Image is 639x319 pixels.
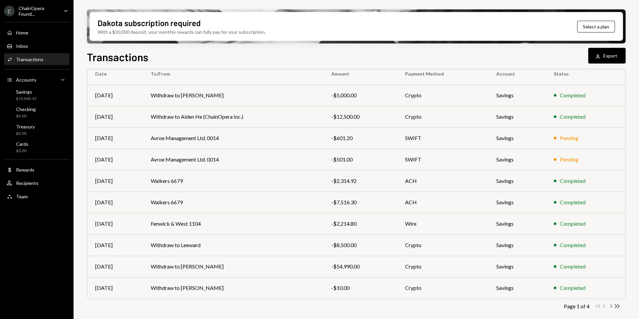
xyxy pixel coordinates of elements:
[16,113,36,119] div: $0.00
[397,170,488,192] td: ACH
[16,141,28,147] div: Cards
[95,155,135,164] div: [DATE]
[4,87,70,103] a: Savings$19,845.47
[397,85,488,106] td: Crypto
[560,198,586,206] div: Completed
[560,284,586,292] div: Completed
[331,284,389,292] div: -$10.00
[143,127,323,149] td: Avroe Management Ltd. 0014
[560,220,586,228] div: Completed
[95,220,135,228] div: [DATE]
[4,26,70,38] a: Home
[331,241,389,249] div: -$8,500.00
[560,113,586,121] div: Completed
[4,53,70,65] a: Transactions
[16,57,43,62] div: Transactions
[16,124,35,129] div: Treasury
[488,149,546,170] td: Savings
[488,277,546,299] td: Savings
[4,190,70,202] a: Team
[397,256,488,277] td: Crypto
[143,63,323,85] th: To/From
[331,220,389,228] div: -$2,214.80
[95,241,135,249] div: [DATE]
[560,91,586,99] div: Completed
[16,77,36,83] div: Accounts
[19,5,58,17] div: ChainOpera Found...
[143,85,323,106] td: Withdraw to [PERSON_NAME]
[588,48,626,64] button: Export
[4,40,70,52] a: Inbox
[143,234,323,256] td: Withdraw to Leeward
[16,96,37,102] div: $19,845.47
[143,192,323,213] td: Walkers 6679
[560,262,586,271] div: Completed
[560,241,586,249] div: Completed
[397,213,488,234] td: Wire
[397,192,488,213] td: ACH
[488,234,546,256] td: Savings
[331,113,389,121] div: -$12,500.00
[143,213,323,234] td: Fenwick & West 1104
[143,106,323,127] td: Withdraw to Aiden He (ChainOpera Inc.)
[4,6,15,16] div: C
[397,63,488,85] th: Payment Method
[87,50,148,64] h1: Transactions
[16,194,28,199] div: Team
[560,134,579,142] div: Pending
[331,177,389,185] div: -$2,314.92
[16,131,35,136] div: $0.00
[331,134,389,142] div: -$601.20
[16,106,36,112] div: Checking
[98,28,266,35] div: With a $30,000 deposit, your monthly rewards can fully pay for your subscription.
[16,89,37,95] div: Savings
[143,277,323,299] td: Withdraw to [PERSON_NAME]
[397,106,488,127] td: Crypto
[488,213,546,234] td: Savings
[560,155,579,164] div: Pending
[95,134,135,142] div: [DATE]
[546,63,625,85] th: Status
[488,192,546,213] td: Savings
[143,170,323,192] td: Walkers 6679
[488,256,546,277] td: Savings
[16,167,34,173] div: Rewards
[331,91,389,99] div: -$5,000.00
[488,127,546,149] td: Savings
[95,91,135,99] div: [DATE]
[564,303,590,309] div: Page 1 of 4
[4,74,70,86] a: Accounts
[4,164,70,176] a: Rewards
[87,63,143,85] th: Date
[16,30,28,35] div: Home
[397,127,488,149] td: SWIFT
[323,63,397,85] th: Amount
[4,104,70,120] a: Checking$0.00
[488,106,546,127] td: Savings
[560,177,586,185] div: Completed
[4,139,70,155] a: Cards$0.00
[16,148,28,154] div: $0.00
[98,17,201,28] div: Dakota subscription required
[95,262,135,271] div: [DATE]
[16,43,28,49] div: Inbox
[143,149,323,170] td: Avroe Management Ltd. 0014
[488,63,546,85] th: Account
[16,180,38,186] div: Recipients
[397,234,488,256] td: Crypto
[397,277,488,299] td: Crypto
[143,256,323,277] td: Withdraw to [PERSON_NAME]
[397,149,488,170] td: SWIFT
[4,177,70,189] a: Recipients
[331,262,389,271] div: -$54,990.00
[95,284,135,292] div: [DATE]
[95,113,135,121] div: [DATE]
[331,155,389,164] div: -$501.00
[488,170,546,192] td: Savings
[331,198,389,206] div: -$7,516.30
[95,177,135,185] div: [DATE]
[577,21,615,32] button: Select a plan
[95,198,135,206] div: [DATE]
[488,85,546,106] td: Savings
[4,122,70,138] a: Treasury$0.00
